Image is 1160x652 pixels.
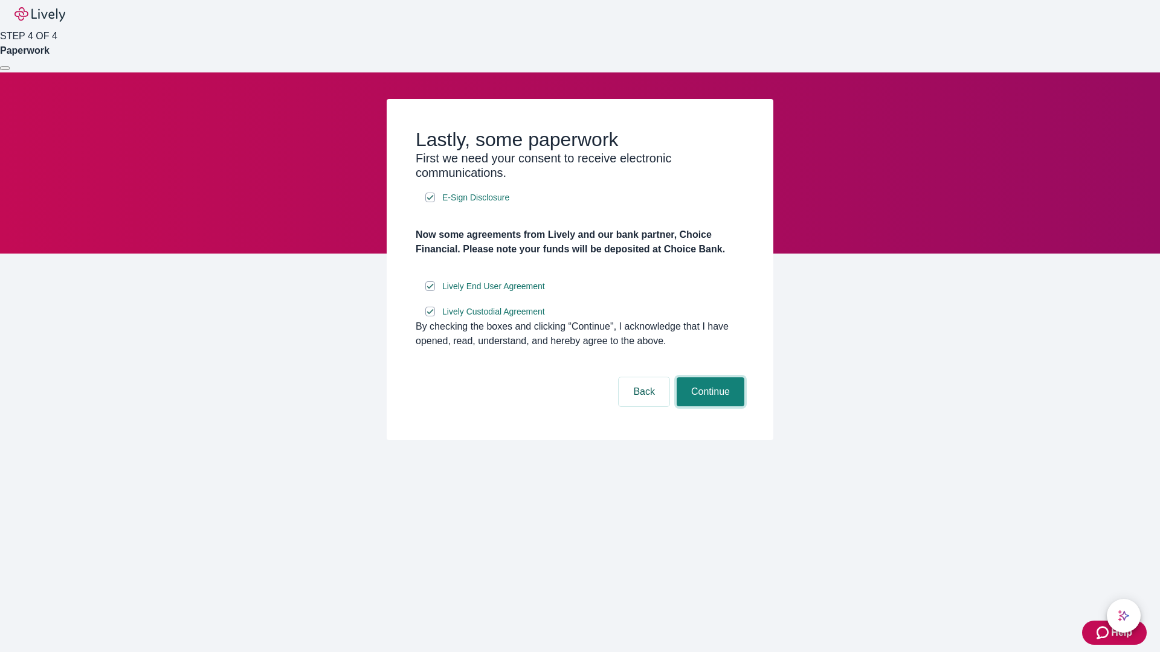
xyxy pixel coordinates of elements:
[1082,621,1147,645] button: Zendesk support iconHelp
[442,191,509,204] span: E-Sign Disclosure
[416,228,744,257] h4: Now some agreements from Lively and our bank partner, Choice Financial. Please note your funds wi...
[1111,625,1132,640] span: Help
[1118,610,1130,622] svg: Lively AI Assistant
[416,128,744,151] h2: Lastly, some paperwork
[14,7,65,22] img: Lively
[416,151,744,180] h3: First we need your consent to receive electronic communications.
[440,304,547,319] a: e-sign disclosure document
[442,305,545,318] span: Lively Custodial Agreement
[442,280,545,293] span: Lively End User Agreement
[677,377,744,406] button: Continue
[619,377,669,406] button: Back
[1097,625,1111,640] svg: Zendesk support icon
[416,319,744,348] div: By checking the boxes and clicking “Continue", I acknowledge that I have opened, read, understand...
[440,190,512,205] a: e-sign disclosure document
[440,279,547,294] a: e-sign disclosure document
[1107,599,1141,633] button: chat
